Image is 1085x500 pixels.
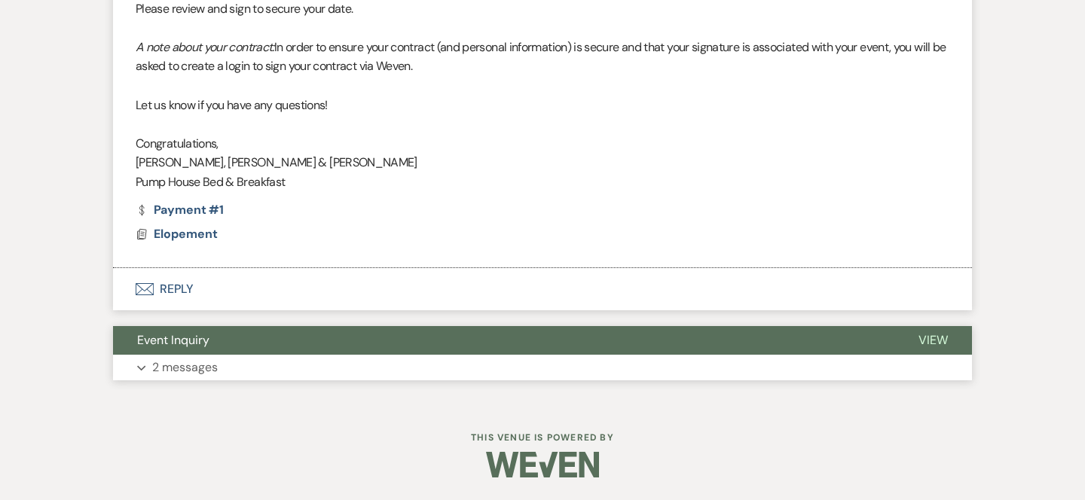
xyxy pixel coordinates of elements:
em: A note about your contract: [136,39,274,55]
p: [PERSON_NAME], [PERSON_NAME] & [PERSON_NAME] [136,153,949,172]
a: Payment #1 [136,204,224,216]
button: View [894,326,972,355]
button: Event Inquiry [113,326,894,355]
span: Event Inquiry [137,332,209,348]
button: 2 messages [113,355,972,380]
p: 2 messages [152,358,218,377]
span: Elopement [154,226,218,242]
p: Let us know if you have any questions! [136,96,949,115]
img: Weven Logo [486,438,599,491]
p: Pump House Bed & Breakfast [136,172,949,192]
p: In order to ensure your contract (and personal information) is secure and that your signature is ... [136,38,949,76]
span: View [918,332,948,348]
button: Elopement [154,225,222,243]
button: Reply [113,268,972,310]
p: Congratulations, [136,134,949,154]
